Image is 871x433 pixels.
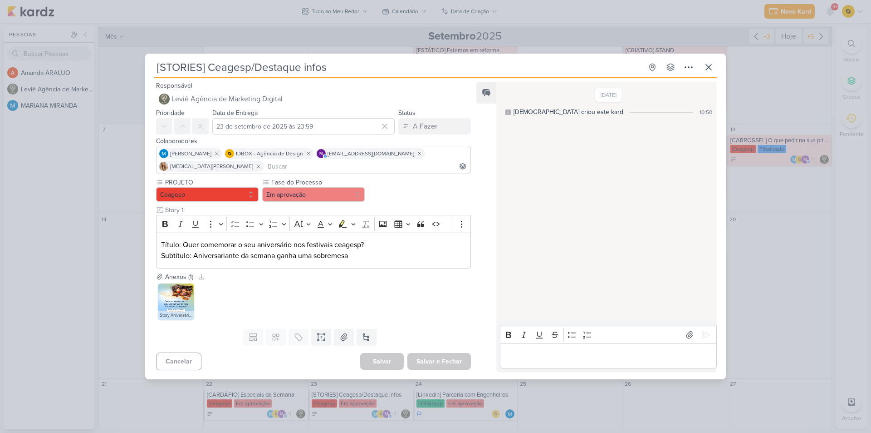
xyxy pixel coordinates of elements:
span: IDBOX - Agência de Design [236,149,303,158]
button: Ceagesp [156,187,259,202]
div: [DEMOGRAPHIC_DATA] criou este kard [514,107,623,117]
span: Leviê Agência de Marketing Digital [171,94,283,105]
button: Em aprovação [262,187,365,202]
button: A Fazer [398,118,471,134]
span: [PERSON_NAME] [170,149,211,158]
p: Título: Quer comemorar o seu aniversário nos festivais ceagesp? [161,239,466,250]
input: Select a date [212,118,395,134]
label: Status [398,109,416,117]
label: Data de Entrega [212,109,258,117]
span: [MEDICAL_DATA][PERSON_NAME] [170,162,253,170]
div: Editor toolbar [500,326,717,343]
p: Subtítulo: Aniversariante da semana ganha uma sobremesa [161,250,466,261]
div: 10:50 [700,108,712,116]
div: A Fazer [413,121,437,132]
button: Leviê Agência de Marketing Digital [156,91,471,107]
img: Yasmin Yumi [159,162,168,171]
div: Editor editing area: main [500,343,717,368]
label: PROJETO [164,178,259,187]
img: IDBOX - Agência de Design [225,149,234,158]
p: m [319,152,323,156]
div: Colaboradores [156,136,471,146]
input: Buscar [266,161,469,172]
div: Editor toolbar [156,215,471,233]
div: mlegnaioli@gmail.com [317,149,326,158]
img: MARIANA MIRANDA [159,149,168,158]
label: Prioridade [156,109,185,117]
div: Anexos (1) [165,272,193,282]
div: Story Aniversário.png [158,311,194,320]
label: Fase do Processo [270,178,365,187]
label: Responsável [156,82,192,90]
img: VHrG5j2P8WslhV7z9p5RzAOq2K0r8KBaZsOTJCAX.png [158,284,194,320]
input: Kard Sem Título [154,59,642,75]
button: Cancelar [156,353,201,370]
div: Editor editing area: main [156,233,471,269]
span: [EMAIL_ADDRESS][DOMAIN_NAME] [328,149,414,158]
input: Texto sem título [163,205,471,215]
img: Leviê Agência de Marketing Digital [159,94,170,105]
